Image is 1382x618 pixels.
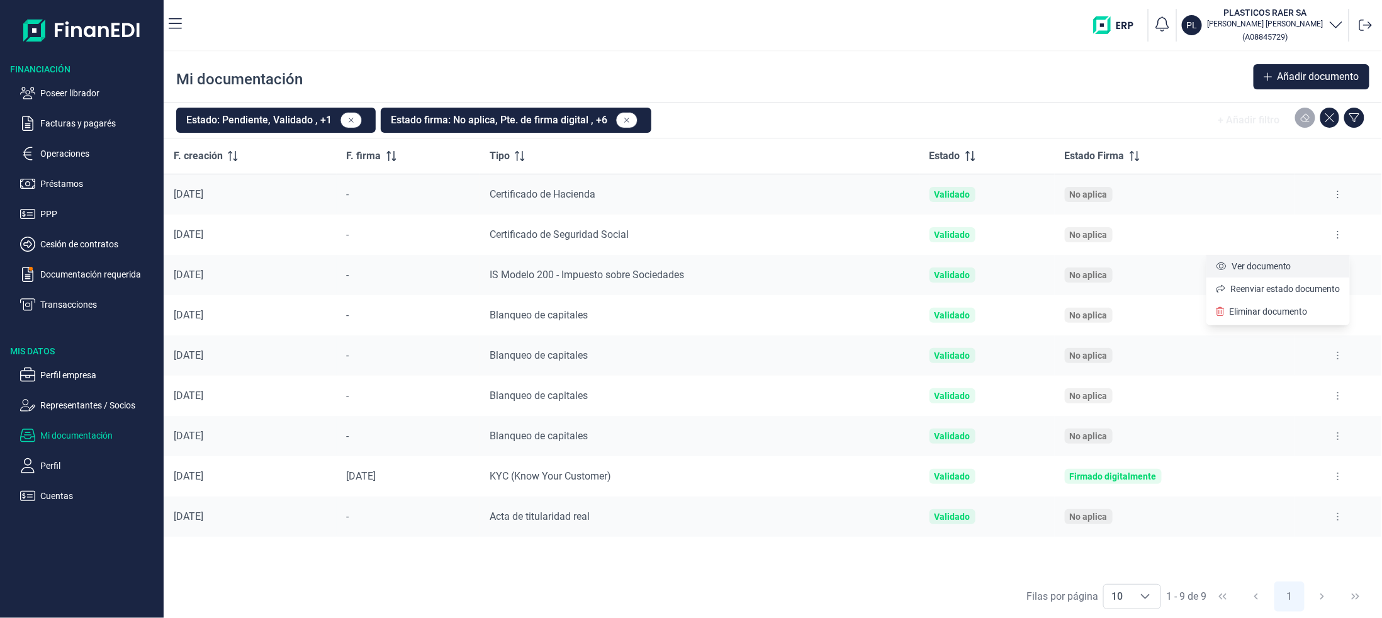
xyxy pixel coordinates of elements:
[40,116,159,131] p: Facturas y pagarés
[40,488,159,503] p: Cuentas
[490,349,588,361] span: Blanqueo de capitales
[40,458,159,473] p: Perfil
[490,228,629,240] span: Certificado de Seguridad Social
[20,458,159,473] button: Perfil
[347,228,469,241] div: -
[20,428,159,443] button: Mi documentación
[1166,592,1206,602] span: 1 - 9 de 9
[930,149,960,164] span: Estado
[1026,589,1098,604] div: Filas por página
[490,269,684,281] span: IS Modelo 200 - Impuesto sobre Sociedades
[347,188,469,201] div: -
[20,146,159,161] button: Operaciones
[347,470,469,483] div: [DATE]
[40,297,159,312] p: Transacciones
[174,228,327,241] div: [DATE]
[174,188,327,201] div: [DATE]
[1206,255,1350,278] li: Ver documento
[347,309,469,322] div: -
[490,510,590,522] span: Acta de titularidad real
[174,349,327,362] div: [DATE]
[40,176,159,191] p: Préstamos
[1216,283,1340,295] a: Reenviar estado documento
[1230,283,1340,295] span: Reenviar estado documento
[1243,32,1288,42] small: Copiar cif
[1070,512,1108,522] div: No aplica
[20,116,159,131] button: Facturas y pagarés
[1274,581,1305,612] button: Page 1
[20,86,159,101] button: Poseer librador
[1232,260,1291,272] span: Ver documento
[20,488,159,503] button: Cuentas
[935,230,970,240] div: Validado
[40,237,159,252] p: Cesión de contratos
[1065,149,1125,164] span: Estado Firma
[20,176,159,191] button: Préstamos
[40,86,159,101] p: Poseer librador
[1070,189,1108,199] div: No aplica
[1206,300,1350,323] li: Eliminar documento
[347,430,469,442] div: -
[1070,351,1108,361] div: No aplica
[40,146,159,161] p: Operaciones
[490,188,595,200] span: Certificado de Hacienda
[40,398,159,413] p: Representantes / Socios
[40,267,159,282] p: Documentación requerida
[40,368,159,383] p: Perfil empresa
[174,430,327,442] div: [DATE]
[1216,260,1291,272] a: Ver documento
[20,297,159,312] button: Transacciones
[1254,64,1369,89] button: Añadir documento
[1208,581,1238,612] button: First Page
[174,309,327,322] div: [DATE]
[1070,391,1108,401] div: No aplica
[347,349,469,362] div: -
[347,269,469,281] div: -
[20,267,159,282] button: Documentación requerida
[1207,19,1323,29] p: [PERSON_NAME] [PERSON_NAME]
[174,149,223,164] span: F. creación
[20,206,159,222] button: PPP
[1070,230,1108,240] div: No aplica
[1070,270,1108,280] div: No aplica
[1187,19,1198,31] p: PL
[935,351,970,361] div: Validado
[935,310,970,320] div: Validado
[1182,6,1344,44] button: PLPLASTICOS RAER SA[PERSON_NAME] [PERSON_NAME](A08845729)
[935,270,970,280] div: Validado
[490,430,588,442] span: Blanqueo de capitales
[40,206,159,222] p: PPP
[347,510,469,523] div: -
[1130,585,1160,609] div: Choose
[1307,581,1337,612] button: Next Page
[347,390,469,402] div: -
[490,470,611,482] span: KYC (Know Your Customer)
[1340,581,1371,612] button: Last Page
[1093,16,1143,34] img: erp
[1207,6,1323,19] h3: PLASTICOS RAER SA
[1278,69,1359,84] span: Añadir documento
[347,149,381,164] span: F. firma
[174,510,327,523] div: [DATE]
[935,431,970,441] div: Validado
[23,10,141,50] img: Logo de aplicación
[176,69,303,89] div: Mi documentación
[1070,471,1157,481] div: Firmado digitalmente
[174,269,327,281] div: [DATE]
[20,237,159,252] button: Cesión de contratos
[1216,305,1307,318] a: Eliminar documento
[935,189,970,199] div: Validado
[1070,310,1108,320] div: No aplica
[935,471,970,481] div: Validado
[381,108,651,133] button: Estado firma: No aplica, Pte. de firma digital , +6
[1230,305,1308,318] span: Eliminar documento
[935,512,970,522] div: Validado
[174,390,327,402] div: [DATE]
[1070,431,1108,441] div: No aplica
[1104,585,1130,609] span: 10
[176,108,376,133] button: Estado: Pendiente, Validado , +1
[490,309,588,321] span: Blanqueo de capitales
[20,398,159,413] button: Representantes / Socios
[490,390,588,402] span: Blanqueo de capitales
[1206,278,1350,300] li: Reenviar estado documento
